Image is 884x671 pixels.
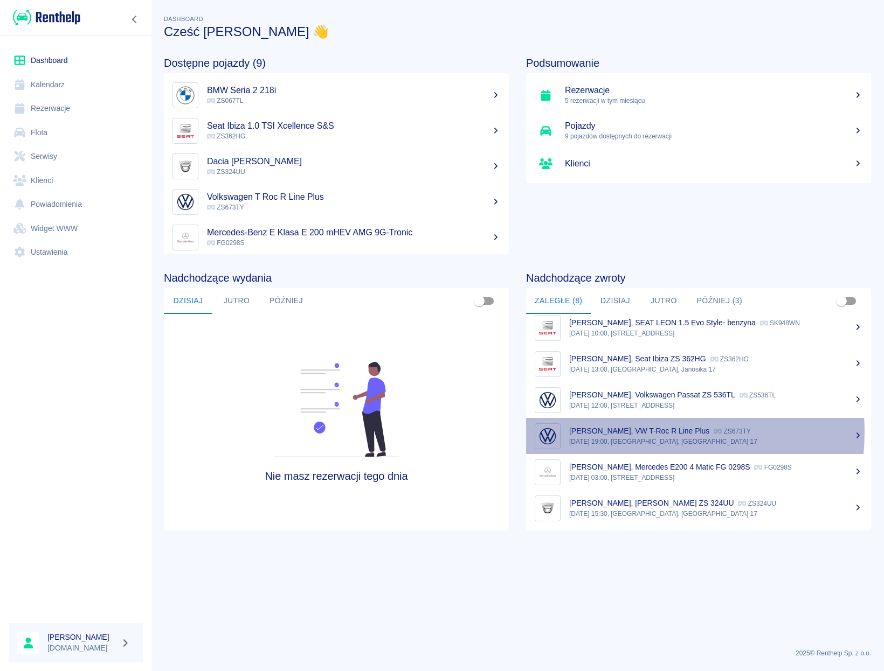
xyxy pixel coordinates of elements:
[212,288,261,314] button: Jutro
[9,9,80,26] a: Renthelp logo
[569,473,862,483] p: [DATE] 03:00, [STREET_ADDRESS]
[688,288,751,314] button: Później (3)
[565,131,862,141] p: 9 pojazdów dostępnych do rezerwacji
[526,78,871,113] a: Rezerwacje5 rezerwacji w tym miesiącu
[9,169,143,193] a: Klienci
[569,437,862,446] p: [DATE] 19:00, [GEOGRAPHIC_DATA], [GEOGRAPHIC_DATA] 17
[164,184,509,220] a: ImageVolkswagen T Roc R Line Plus ZS673TY
[164,149,509,184] a: ImageDacia [PERSON_NAME] ZS324UU
[569,401,862,410] p: [DATE] 12:00, [STREET_ADDRESS]
[9,121,143,145] a: Flota
[569,499,734,507] p: [PERSON_NAME], [PERSON_NAME] ZS 324UU
[537,390,558,410] img: Image
[526,346,871,382] a: Image[PERSON_NAME], Seat Ibiza ZS 362HG ZS362HG[DATE] 13:00, [GEOGRAPHIC_DATA], Janosika 17
[207,470,466,483] h4: Nie masz rezerwacji tego dnia
[469,291,489,311] span: Pokaż przypisane tylko do mnie
[537,498,558,519] img: Image
[207,204,244,211] span: ZS673TY
[164,16,203,22] span: Dashboard
[127,12,143,26] button: Zwiń nawigację
[207,156,500,167] h5: Dacia [PERSON_NAME]
[526,490,871,526] a: Image[PERSON_NAME], [PERSON_NAME] ZS 324UU ZS324UU[DATE] 15:30, [GEOGRAPHIC_DATA], [GEOGRAPHIC_DA...
[164,288,212,314] button: Dzisiaj
[569,365,862,374] p: [DATE] 13:00, [GEOGRAPHIC_DATA], Janosika 17
[526,149,871,179] a: Klienci
[164,271,509,284] h4: Nadchodzące wydania
[831,291,852,311] span: Pokaż przypisane tylko do mnie
[9,48,143,73] a: Dashboard
[569,427,709,435] p: [PERSON_NAME], VW T-Roc R Line Plus
[47,632,116,642] h6: [PERSON_NAME]
[639,288,688,314] button: Jutro
[207,239,244,247] span: FG0298S
[526,57,871,69] h4: Podsumowanie
[9,96,143,121] a: Rezerwacje
[537,354,558,374] img: Image
[175,156,196,177] img: Image
[526,288,591,314] button: Zaległe (8)
[175,121,196,141] img: Image
[261,288,312,314] button: Później
[164,24,871,39] h3: Cześć [PERSON_NAME] 👋
[526,418,871,454] a: Image[PERSON_NAME], VW T-Roc R Line Plus ZS673TY[DATE] 19:00, [GEOGRAPHIC_DATA], [GEOGRAPHIC_DATA...
[175,192,196,212] img: Image
[9,240,143,264] a: Ustawienia
[164,78,509,113] a: ImageBMW Seria 2 218i ZS067TL
[526,454,871,490] a: Image[PERSON_NAME], Mercedes E200 4 Matic FG 0298S FG0298S[DATE] 03:00, [STREET_ADDRESS]
[207,97,243,104] span: ZS067TL
[207,132,245,140] span: ZS362HG
[565,121,862,131] h5: Pojazdy
[537,318,558,338] img: Image
[714,428,751,435] p: ZS673TY
[537,426,558,446] img: Image
[164,57,509,69] h4: Dostępne pojazdy (9)
[207,85,500,96] h5: BMW Seria 2 218i
[9,216,143,241] a: Widget WWW
[526,113,871,149] a: Pojazdy9 pojazdów dostępnych do rezerwacji
[9,144,143,169] a: Serwisy
[569,328,862,338] p: [DATE] 10:00, [STREET_ADDRESS]
[9,73,143,97] a: Kalendarz
[207,192,500,202] h5: Volkswagen T Roc R Line Plus
[710,355,749,363] p: ZS362HG
[569,318,756,327] p: [PERSON_NAME], SEAT LEON 1.5 Evo Style- benzyna
[175,85,196,106] img: Image
[175,227,196,248] img: Image
[754,464,791,471] p: FG0298S
[569,463,750,471] p: [PERSON_NAME], Mercedes E200 4 Matic FG 0298S
[207,168,245,176] span: ZS324UU
[164,648,871,658] p: 2025 © Renthelp Sp. z o.o.
[565,158,862,169] h5: Klienci
[569,509,862,519] p: [DATE] 15:30, [GEOGRAPHIC_DATA], [GEOGRAPHIC_DATA] 17
[207,227,500,238] h5: Mercedes-Benz E Klasa E 200 mHEV AMG 9G-Tronic
[569,390,735,399] p: [PERSON_NAME], Volkswagen Passat ZS 536TL
[13,9,80,26] img: Renthelp logo
[738,500,776,507] p: ZS324UU
[569,354,706,363] p: [PERSON_NAME], Seat Ibiza ZS 362HG
[164,113,509,149] a: ImageSeat Ibiza 1.0 TSI Xcellence S&S ZS362HG
[565,85,862,96] h5: Rezerwacje
[267,362,406,457] img: Fleet
[164,220,509,255] a: ImageMercedes-Benz E Klasa E 200 mHEV AMG 9G-Tronic FG0298S
[740,392,776,399] p: ZS536TL
[760,319,800,327] p: SK948WN
[537,462,558,483] img: Image
[47,642,116,654] p: [DOMAIN_NAME]
[526,271,871,284] h4: Nadchodzące zwroty
[526,310,871,346] a: Image[PERSON_NAME], SEAT LEON 1.5 Evo Style- benzyna SK948WN[DATE] 10:00, [STREET_ADDRESS]
[9,192,143,216] a: Powiadomienia
[526,382,871,418] a: Image[PERSON_NAME], Volkswagen Passat ZS 536TL ZS536TL[DATE] 12:00, [STREET_ADDRESS]
[591,288,639,314] button: Dzisiaj
[207,121,500,131] h5: Seat Ibiza 1.0 TSI Xcellence S&S
[565,96,862,106] p: 5 rezerwacji w tym miesiącu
